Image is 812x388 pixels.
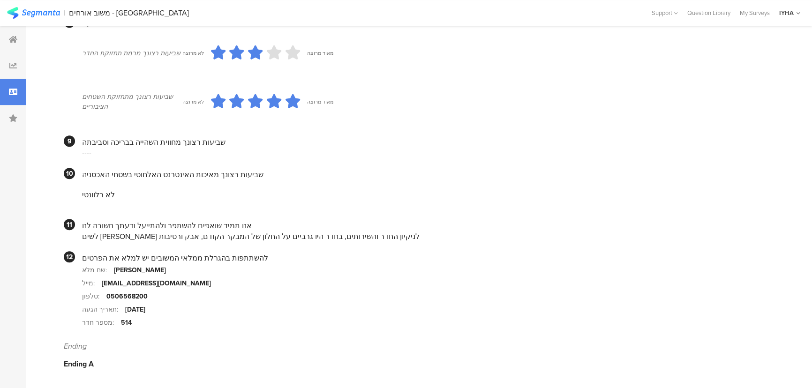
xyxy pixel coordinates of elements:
[64,358,767,369] div: Ending A
[64,135,75,147] div: 9
[64,341,767,351] div: Ending
[307,98,333,105] div: מאוד מרוצה
[82,148,767,158] div: ----
[7,7,60,19] img: segmanta logo
[82,278,102,288] div: מייל:
[182,98,204,105] div: לא מרוצה
[182,49,204,57] div: לא מרוצה
[64,219,75,230] div: 11
[106,291,148,301] div: 0506568200
[82,137,767,148] div: שביעות רצונך מחווית השהייה בבריכה וסביבתה
[125,305,145,314] div: [DATE]
[82,291,106,301] div: טלפון:
[64,251,75,262] div: 12
[683,8,735,17] a: Question Library
[779,8,794,17] div: IYHA
[652,6,678,20] div: Support
[82,180,767,209] section: לא רלוונטי
[82,265,114,275] div: שם מלא:
[69,8,189,17] div: משוב אורחים - [GEOGRAPHIC_DATA]
[82,169,767,180] div: שביעות רצונך מאיכות האינטרנט האלחוטי בשטחי האכסניה
[121,318,132,328] div: 514
[114,265,166,275] div: [PERSON_NAME]
[64,7,65,18] div: |
[102,278,211,288] div: [EMAIL_ADDRESS][DOMAIN_NAME]
[735,8,774,17] a: My Surveys
[82,92,182,112] div: שביעות רצונך מתחזוקת השטחים הציבוריים
[82,48,182,58] div: שביעות רצונך מרמת תחזוקת החדר
[82,231,767,242] div: לשים [PERSON_NAME] לניקיון החדר והשירותים, בחדר היו גרביים על החלון של המבקר הקודם, אבק ורטיבות
[82,220,767,231] div: אנו תמיד שואפים להשתפר ולהתייעל ודעתך חשובה לנו
[82,318,121,328] div: מספר חדר:
[82,253,767,263] div: להשתתפות בהגרלת ממלאי המשובים יש למלא את הפרטים
[307,49,333,57] div: מאוד מרוצה
[64,168,75,179] div: 10
[82,305,125,314] div: תאריך הגעה:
